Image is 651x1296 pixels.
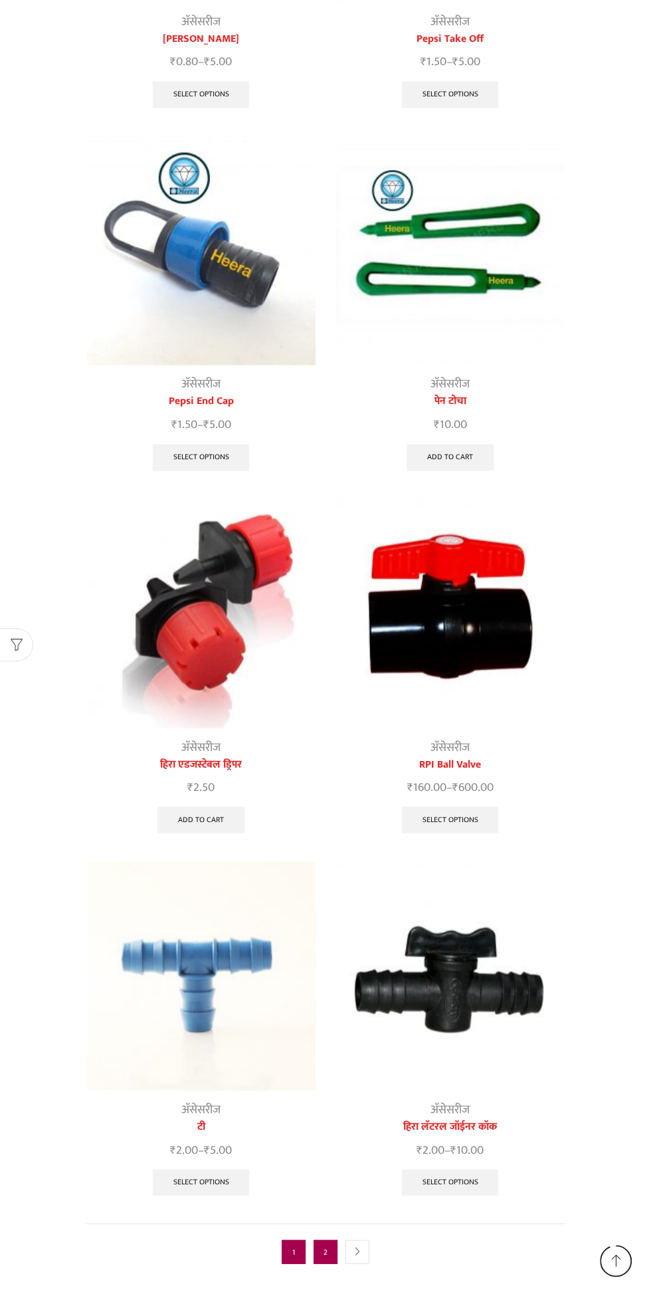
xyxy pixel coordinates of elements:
[402,1169,499,1196] a: Select options for “हिरा लॅटरल जॉईनर कॉक”
[402,806,499,833] a: Select options for “RPI Ball Valve”
[430,737,470,757] a: अ‍ॅसेसरीज
[452,777,494,797] bdi: 600.00
[86,861,316,1090] img: Reducer Tee For Drip Lateral
[181,1099,221,1119] a: अ‍ॅसेसरीज
[417,1140,444,1160] bdi: 2.00
[420,52,446,72] bdi: 1.50
[335,393,565,409] a: पेन टोचा
[157,806,244,833] a: Add to cart: “हिरा एडजस्टेबल ड्रिपर”
[335,136,565,365] img: PEN TOCHA
[86,393,316,409] a: Pepsi End Cap
[430,1099,470,1119] a: अ‍ॅसेसरीज
[407,777,446,797] bdi: 160.00
[450,1140,484,1160] bdi: 10.00
[181,374,221,394] a: अ‍ॅसेसरीज
[417,1140,422,1160] span: ₹
[153,1169,250,1196] a: Select options for “टी”
[430,374,470,394] a: अ‍ॅसेसरीज
[86,1223,565,1279] nav: Product Pagination
[86,1119,316,1134] a: टी
[335,1119,565,1134] a: हिरा लॅटरल जॉईनर कॉक
[86,498,316,728] img: Heera Adjustable Dripper
[203,415,231,435] bdi: 5.00
[452,52,458,72] span: ₹
[335,756,565,772] a: RPI Ball Valve
[335,1141,565,1159] span: –
[86,136,316,365] img: Pepsi End Cap
[420,52,426,72] span: ₹
[407,444,494,471] a: Add to cart: “पेन टोचा”
[153,81,250,108] a: Select options for “हिरा लॅटरल जोईनर”
[204,1140,210,1160] span: ₹
[86,31,316,47] a: [PERSON_NAME]
[86,1141,316,1159] span: –
[171,415,197,435] bdi: 1.50
[335,861,565,1090] img: Heera Lateral Joiner Cock
[170,52,198,72] bdi: 0.80
[203,415,209,435] span: ₹
[86,416,316,434] span: –
[452,52,480,72] bdi: 5.00
[204,52,210,72] span: ₹
[452,777,458,797] span: ₹
[335,31,565,47] a: Pepsi Take Off
[450,1140,456,1160] span: ₹
[153,444,250,471] a: Select options for “Pepsi End Cap”
[434,415,440,435] span: ₹
[187,777,215,797] bdi: 2.50
[187,777,193,797] span: ₹
[204,1140,232,1160] bdi: 5.00
[204,52,232,72] bdi: 5.00
[335,778,565,796] span: –
[86,756,316,772] a: हिरा एडजस्टेबल ड्रिपर
[434,415,467,435] bdi: 10.00
[402,81,499,108] a: Select options for “Pepsi Take Off”
[170,1140,176,1160] span: ₹
[430,12,470,32] a: अ‍ॅसेसरीज
[86,53,316,71] span: –
[407,777,413,797] span: ₹
[282,1240,306,1263] span: Page 1
[170,52,176,72] span: ₹
[314,1240,337,1263] a: Page 2
[171,415,177,435] span: ₹
[170,1140,198,1160] bdi: 2.00
[181,737,221,757] a: अ‍ॅसेसरीज
[335,498,565,728] img: Flow Control Valve
[181,12,221,32] a: अ‍ॅसेसरीज
[335,53,565,71] span: –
